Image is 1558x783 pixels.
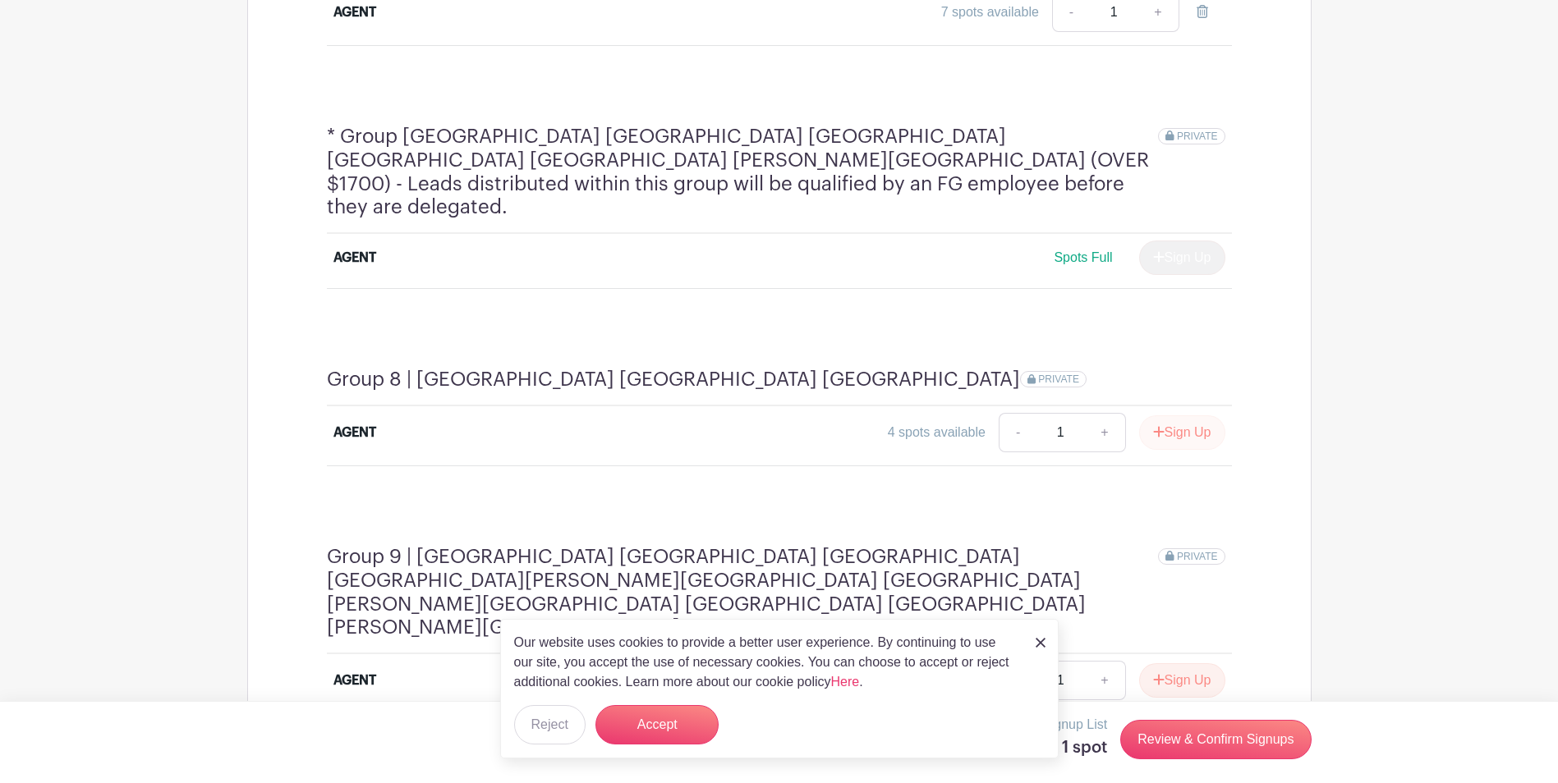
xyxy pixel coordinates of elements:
button: Sign Up [1139,663,1225,698]
p: Our website uses cookies to provide a better user experience. By continuing to use our site, you ... [514,633,1018,692]
h5: 1 spot [1042,738,1107,758]
p: Signup List [1042,715,1107,735]
a: + [1084,661,1125,700]
button: Sign Up [1139,415,1225,450]
span: PRIVATE [1038,373,1079,385]
img: close_button-5f87c8562297e5c2d7936805f587ecaba9071eb48480494691a3f1689db116b3.svg [1036,638,1046,648]
a: Review & Confirm Signups [1120,720,1311,759]
h4: Group 8 | [GEOGRAPHIC_DATA] [GEOGRAPHIC_DATA] [GEOGRAPHIC_DATA] [327,368,1020,391]
a: Here [831,675,860,689]
span: PRIVATE [1177,551,1218,562]
span: Spots Full [1054,250,1112,264]
a: - [999,413,1036,452]
button: Reject [514,705,586,744]
h4: * Group [GEOGRAPHIC_DATA] [GEOGRAPHIC_DATA] [GEOGRAPHIC_DATA] [GEOGRAPHIC_DATA] [GEOGRAPHIC_DATA]... [327,125,1159,219]
h4: Group 9 | [GEOGRAPHIC_DATA] [GEOGRAPHIC_DATA] [GEOGRAPHIC_DATA] [GEOGRAPHIC_DATA][PERSON_NAME][GE... [327,545,1159,639]
button: Accept [595,705,719,744]
div: AGENT [333,2,376,22]
a: + [1084,413,1125,452]
div: AGENT [333,671,376,690]
div: 7 spots available [941,2,1039,22]
div: AGENT [333,423,376,442]
div: AGENT [333,248,376,268]
div: 4 spots available [888,423,986,442]
span: PRIVATE [1177,130,1218,142]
